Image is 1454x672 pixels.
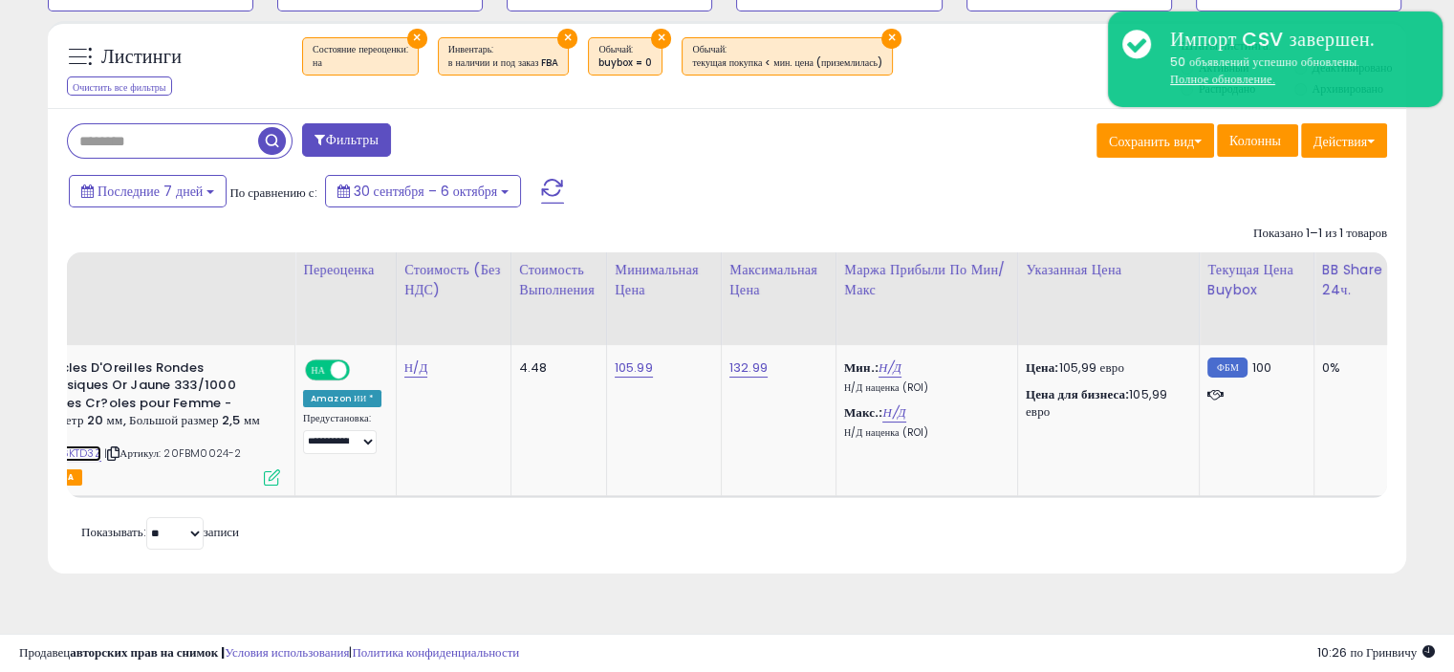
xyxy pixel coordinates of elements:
font: Инвентарь [448,42,492,56]
font: Текущая цена Buybox [1207,260,1293,299]
font: Сохранить вид [1109,132,1194,151]
font: Очистить все фильтры [73,79,166,94]
font: × [887,27,897,49]
font: Н/Д [879,358,901,377]
font: Boucles D'Oreilles Rondes Classiques Or Jaune 333/1000 Petites Cr?oles pour Femme - Диаметр 20 мм... [36,358,260,430]
button: Действия [1301,123,1387,158]
a: Условия использования [225,643,349,661]
button: Фильтры [302,123,391,157]
font: FBA [57,472,75,483]
font: Amazon ИИ * [311,393,374,404]
font: buybox = 0 [598,55,652,70]
button: Сохранить вид [1096,123,1214,158]
font: × [412,27,422,49]
font: Показывать: [81,523,146,541]
a: 105.99 [615,358,653,378]
font: Минимальная цена [615,260,699,299]
font: 10:26 по Гринвичу [1317,643,1417,661]
font: 50 объявлений успешно обновлены. [1170,54,1360,70]
font: B06Y6KTD3Z [33,445,101,461]
font: Маржа прибыли по мин/макс [844,260,1005,299]
font: на [313,55,322,70]
font: × [657,27,666,49]
button: 30 сентября – 6 октября [325,175,522,207]
font: Н/Д наценка (ROI) [844,380,929,395]
font: 105.99 [615,358,653,377]
font: 30 сентября – 6 октября [354,182,498,201]
a: Н/Д [404,358,428,378]
font: Макс.: [844,403,883,422]
font: BB Share 24ч. [1322,260,1382,299]
font: Указанная цена [1026,260,1121,279]
font: Цена для бизнеса: [1026,385,1129,403]
font: Обычай: [598,42,633,56]
span: 2025-10-14 10:27 GMT [1317,643,1435,661]
font: 0% [1322,358,1340,377]
font: НА [311,363,324,377]
font: Переоценка [303,260,374,279]
font: По сравнению с: [229,184,316,202]
a: Политика конфиденциальности [352,643,519,661]
font: Стоимость (без НДС) [404,260,501,299]
font: Артикул: 20FBM0024-2 [119,445,241,461]
font: Последние 7 дней [98,182,203,201]
font: 100 [1252,358,1271,377]
font: : [491,42,493,56]
font: Стоимость выполнения [519,260,595,299]
font: Н/Д [404,358,428,377]
font: Полное обновление. [1170,71,1275,87]
font: 4.48 [519,358,548,377]
font: Листинги [101,43,182,70]
font: Состояние переоценки [313,42,406,56]
font: Фильтры [326,130,379,149]
a: Н/Д [879,358,901,378]
font: | [104,445,107,461]
font: Предустановка: [303,411,371,425]
font: Цена: [1026,358,1059,377]
a: B06Y6KTD3Z [33,445,101,462]
button: Колонны [1217,124,1298,157]
a: 132.99 [729,358,768,378]
font: | [349,643,352,661]
font: 105,99 евро [1058,358,1124,377]
font: 132.99 [729,358,768,377]
a: Н/Д [882,403,905,423]
font: Максимальная цена [729,260,817,299]
font: : [406,42,408,56]
font: текущая покупка < мин. цена (приземлилась) [692,55,882,70]
font: Действия [1313,132,1367,151]
font: Показано 1–1 из 1 товаров [1253,224,1387,242]
button: Последние 7 дней [69,175,227,207]
font: авторских прав на снимок | [70,643,225,661]
font: 105,99 евро [1026,385,1167,421]
font: Колонны [1229,131,1281,150]
font: записи [204,523,239,541]
font: Обычай: [692,42,727,56]
font: × [563,27,573,49]
font: Импорт CSV завершен. [1170,26,1375,53]
th: Процент, добавляемый к себестоимости товаров (COGS), который используется в калькуляторе для расч... [836,252,1017,345]
font: Продавец [19,643,70,661]
font: Мин.: [844,358,879,377]
font: ФБМ [1217,360,1239,375]
font: Н/Д наценка (ROI) [844,425,929,440]
font: в наличии и под заказ FBA [448,55,559,70]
